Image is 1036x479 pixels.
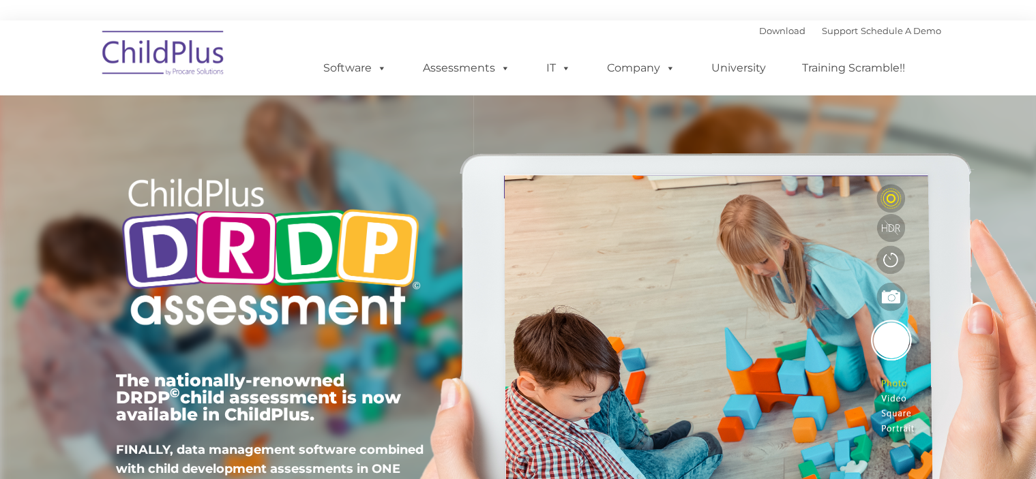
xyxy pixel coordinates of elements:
sup: © [170,385,180,401]
a: IT [533,55,584,82]
a: Download [759,25,805,36]
a: University [698,55,780,82]
a: Software [310,55,400,82]
a: Schedule A Demo [861,25,941,36]
a: Training Scramble!! [788,55,919,82]
a: Assessments [409,55,524,82]
a: Company [593,55,689,82]
img: ChildPlus by Procare Solutions [95,21,232,89]
img: Copyright - DRDP Logo Light [116,160,426,348]
a: Support [822,25,858,36]
span: The nationally-renowned DRDP child assessment is now available in ChildPlus. [116,370,401,424]
font: | [759,25,941,36]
